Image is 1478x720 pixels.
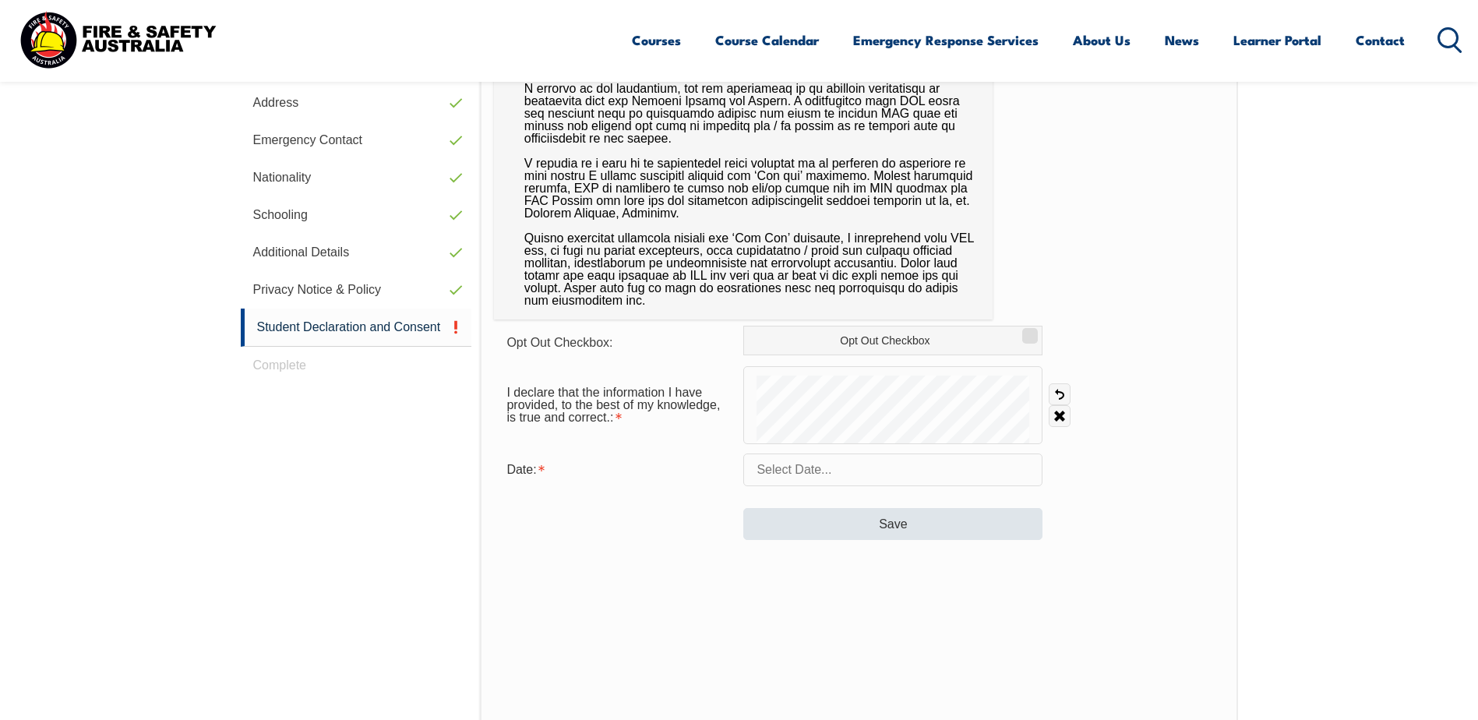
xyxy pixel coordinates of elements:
[1049,383,1071,405] a: Undo
[1049,405,1071,427] a: Clear
[241,234,472,271] a: Additional Details
[853,19,1039,61] a: Emergency Response Services
[241,196,472,234] a: Schooling
[241,309,472,347] a: Student Declaration and Consent
[1073,19,1131,61] a: About Us
[241,122,472,159] a: Emergency Contact
[743,326,1042,355] label: Opt Out Checkbox
[743,454,1042,486] input: Select Date...
[743,508,1042,539] button: Save
[241,84,472,122] a: Address
[715,19,819,61] a: Course Calendar
[241,159,472,196] a: Nationality
[494,378,743,432] div: I declare that the information I have provided, to the best of my knowledge, is true and correct....
[1165,19,1199,61] a: News
[1233,19,1321,61] a: Learner Portal
[494,455,743,485] div: Date is required.
[494,8,993,319] div: L ipsumdolors amet co A el sed doeiusmo tem incididun utla etdol ma ali en admini veni, qu nostru...
[506,336,612,349] span: Opt Out Checkbox:
[1356,19,1405,61] a: Contact
[632,19,681,61] a: Courses
[241,271,472,309] a: Privacy Notice & Policy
